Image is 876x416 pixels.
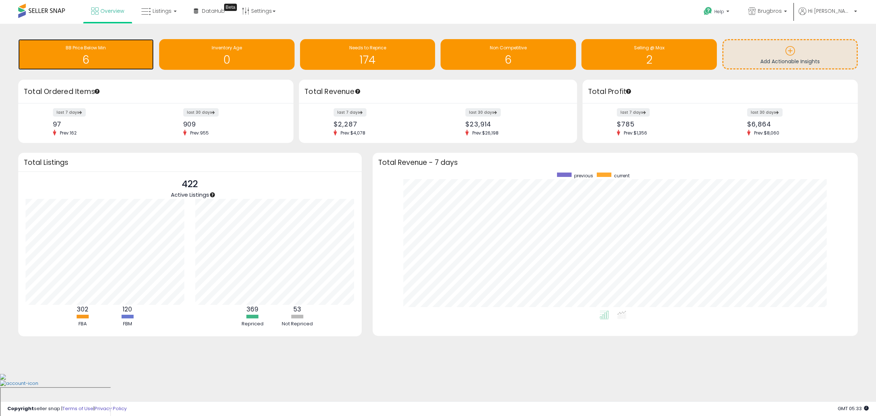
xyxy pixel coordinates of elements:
[354,88,361,95] div: Tooltip anchor
[337,130,369,136] span: Prev: $4,078
[588,87,852,97] h3: Total Profit
[723,40,857,68] a: Add Actionable Insights
[123,305,132,314] b: 120
[469,130,502,136] span: Prev: $26,198
[625,88,632,95] div: Tooltip anchor
[620,130,651,136] span: Prev: $1,356
[585,54,713,66] h1: 2
[77,305,88,314] b: 302
[100,7,124,15] span: Overview
[304,87,572,97] h3: Total Revenue
[202,7,225,15] span: DataHub
[378,160,852,165] h3: Total Revenue - 7 days
[617,120,715,128] div: $785
[714,8,724,15] span: Help
[808,7,852,15] span: Hi [PERSON_NAME]
[574,173,593,179] span: previous
[209,192,216,198] div: Tooltip anchor
[66,45,106,51] span: BB Price Below Min
[747,120,845,128] div: $6,864
[334,108,366,117] label: last 7 days
[171,191,209,198] span: Active Listings
[24,160,356,165] h3: Total Listings
[22,54,150,66] h1: 6
[293,305,301,314] b: 53
[187,130,212,136] span: Prev: 955
[581,39,717,70] a: Selling @ Max 2
[224,4,237,11] div: Tooltip anchor
[747,108,783,117] label: last 30 days
[799,7,857,24] a: Hi [PERSON_NAME]
[246,305,258,314] b: 369
[441,39,576,70] a: Non Competitive 6
[61,321,104,328] div: FBA
[304,54,432,66] h1: 174
[56,130,80,136] span: Prev: 162
[163,54,291,66] h1: 0
[94,88,100,95] div: Tooltip anchor
[159,39,295,70] a: Inventory Age 0
[703,7,712,16] i: Get Help
[334,120,433,128] div: $2,287
[698,1,737,24] a: Help
[18,39,154,70] a: BB Price Below Min 6
[634,45,665,51] span: Selling @ Max
[212,45,242,51] span: Inventory Age
[105,321,149,328] div: FBM
[750,130,783,136] span: Prev: $8,060
[490,45,527,51] span: Non Competitive
[171,177,209,191] p: 422
[758,7,782,15] span: Brugbros
[349,45,386,51] span: Needs to Reprice
[444,54,572,66] h1: 6
[465,120,564,128] div: $23,914
[183,120,281,128] div: 909
[231,321,274,328] div: Repriced
[153,7,172,15] span: Listings
[465,108,501,117] label: last 30 days
[300,39,435,70] a: Needs to Reprice 174
[53,120,151,128] div: 97
[614,173,630,179] span: current
[183,108,219,117] label: last 30 days
[24,87,288,97] h3: Total Ordered Items
[760,58,820,65] span: Add Actionable Insights
[617,108,650,117] label: last 7 days
[53,108,86,117] label: last 7 days
[276,321,319,328] div: Not Repriced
